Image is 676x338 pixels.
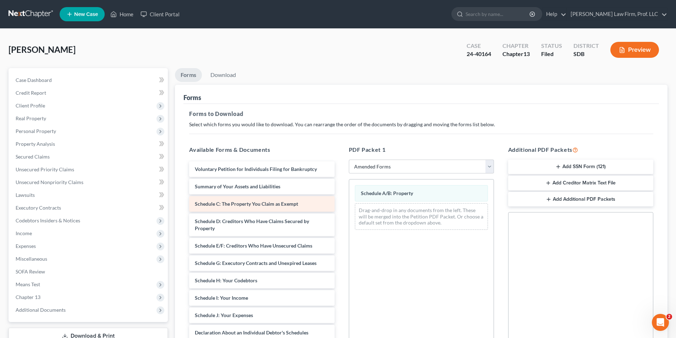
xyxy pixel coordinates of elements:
span: Unsecured Priority Claims [16,166,74,172]
div: Filed [541,50,562,58]
span: Means Test [16,281,40,287]
span: Schedule A/B: Property [361,190,413,196]
a: Property Analysis [10,138,168,150]
span: Schedule J: Your Expenses [195,312,253,318]
span: Schedule C: The Property You Claim as Exempt [195,201,298,207]
button: Add Creditor Matrix Text File [508,176,653,190]
span: Schedule H: Your Codebtors [195,277,257,283]
a: Download [205,68,242,82]
span: Schedule G: Executory Contracts and Unexpired Leases [195,260,317,266]
a: Help [543,8,566,21]
span: Property Analysis [16,141,55,147]
input: Search by name... [466,7,531,21]
div: Forms [183,93,201,102]
iframe: Intercom live chat [652,314,669,331]
span: Case Dashboard [16,77,52,83]
p: Select which forms you would like to download. You can rearrange the order of the documents by dr... [189,121,653,128]
span: Unsecured Nonpriority Claims [16,179,83,185]
a: Case Dashboard [10,74,168,87]
span: Client Profile [16,102,45,109]
a: [PERSON_NAME] Law Firm, Prof. LLC [567,8,667,21]
span: [PERSON_NAME] [9,44,76,55]
span: Credit Report [16,90,46,96]
div: SDB [573,50,599,58]
span: Declaration About an Individual Debtor's Schedules [195,329,308,336]
span: Expenses [16,243,36,249]
h5: Forms to Download [189,110,653,118]
span: Personal Property [16,128,56,134]
h5: PDF Packet 1 [349,145,494,154]
span: New Case [74,12,98,17]
span: Additional Documents [16,307,66,313]
span: Summary of Your Assets and Liabilities [195,183,280,189]
a: Lawsuits [10,189,168,201]
div: Chapter [502,42,530,50]
div: Status [541,42,562,50]
span: Real Property [16,115,46,121]
span: Income [16,230,32,236]
span: Miscellaneous [16,256,47,262]
a: SOFA Review [10,265,168,278]
span: Lawsuits [16,192,35,198]
a: Forms [175,68,202,82]
a: Credit Report [10,87,168,99]
a: Client Portal [137,8,183,21]
span: Chapter 13 [16,294,40,300]
h5: Available Forms & Documents [189,145,334,154]
div: 24-40164 [467,50,491,58]
div: District [573,42,599,50]
button: Preview [610,42,659,58]
span: Schedule D: Creditors Who Have Claims Secured by Property [195,218,309,231]
div: Case [467,42,491,50]
span: 2 [666,314,672,320]
span: Secured Claims [16,154,50,160]
div: Drag-and-drop in any documents from the left. These will be merged into the Petition PDF Packet. ... [355,203,488,230]
span: Executory Contracts [16,205,61,211]
h5: Additional PDF Packets [508,145,653,154]
span: 13 [523,50,530,57]
span: Voluntary Petition for Individuals Filing for Bankruptcy [195,166,317,172]
a: Home [107,8,137,21]
a: Executory Contracts [10,201,168,214]
span: SOFA Review [16,268,45,275]
div: Chapter [502,50,530,58]
span: Schedule E/F: Creditors Who Have Unsecured Claims [195,243,312,249]
span: Codebtors Insiders & Notices [16,217,80,223]
span: Schedule I: Your Income [195,295,248,301]
button: Add Additional PDF Packets [508,192,653,207]
a: Secured Claims [10,150,168,163]
a: Unsecured Priority Claims [10,163,168,176]
a: Unsecured Nonpriority Claims [10,176,168,189]
button: Add SSN Form (121) [508,160,653,174]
